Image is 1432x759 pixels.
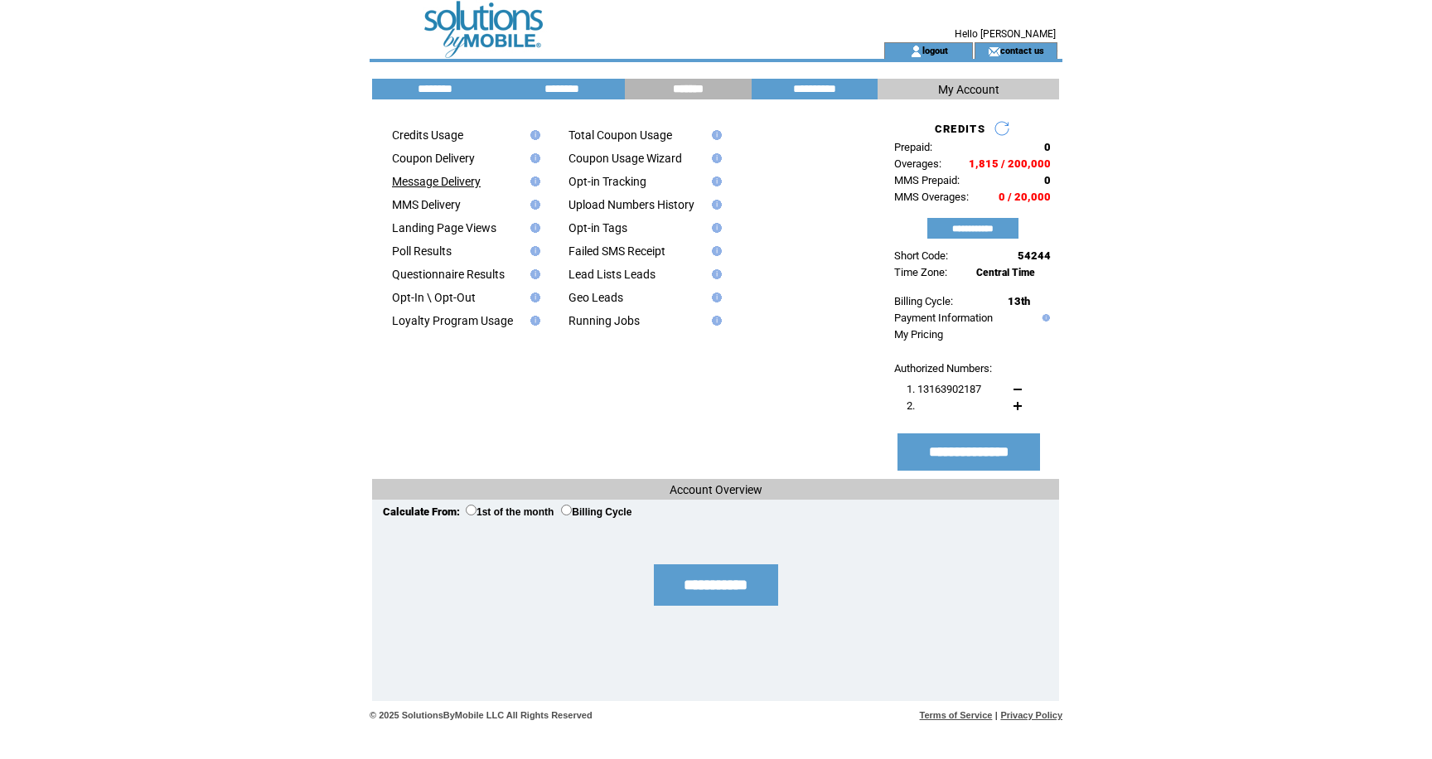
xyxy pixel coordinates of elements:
[383,505,460,518] span: Calculate From:
[938,83,999,96] span: My Account
[707,316,722,326] img: help.gif
[670,483,762,496] span: Account Overview
[392,268,505,281] a: Questionnaire Results
[1008,295,1030,307] span: 13th
[910,45,922,58] img: account_icon.gif
[525,246,540,256] img: help.gif
[370,710,593,720] span: © 2025 SolutionsByMobile LLC All Rights Reserved
[894,328,943,341] a: My Pricing
[894,249,948,262] span: Short Code:
[568,314,640,327] a: Running Jobs
[392,198,461,211] a: MMS Delivery
[976,267,1035,278] span: Central Time
[995,710,998,720] span: |
[561,505,572,515] input: Billing Cycle
[707,130,722,140] img: help.gif
[568,175,646,188] a: Opt-in Tracking
[707,176,722,186] img: help.gif
[568,198,694,211] a: Upload Numbers History
[525,130,540,140] img: help.gif
[525,200,540,210] img: help.gif
[466,505,477,515] input: 1st of the month
[907,383,981,395] span: 1. 13163902187
[920,710,993,720] a: Terms of Service
[525,153,540,163] img: help.gif
[894,191,969,203] span: MMS Overages:
[392,291,476,304] a: Opt-In \ Opt-Out
[525,292,540,302] img: help.gif
[707,200,722,210] img: help.gif
[1038,314,1050,321] img: help.gif
[568,221,627,234] a: Opt-in Tags
[894,362,992,375] span: Authorized Numbers:
[568,152,682,165] a: Coupon Usage Wizard
[907,399,915,412] span: 2.
[568,244,665,258] a: Failed SMS Receipt
[894,141,932,153] span: Prepaid:
[525,176,540,186] img: help.gif
[568,291,623,304] a: Geo Leads
[707,269,722,279] img: help.gif
[561,506,631,518] label: Billing Cycle
[525,269,540,279] img: help.gif
[525,223,540,233] img: help.gif
[935,123,985,135] span: CREDITS
[392,152,475,165] a: Coupon Delivery
[1000,45,1044,56] a: contact us
[955,28,1056,40] span: Hello [PERSON_NAME]
[568,128,672,142] a: Total Coupon Usage
[894,174,960,186] span: MMS Prepaid:
[392,128,463,142] a: Credits Usage
[707,153,722,163] img: help.gif
[999,191,1051,203] span: 0 / 20,000
[707,246,722,256] img: help.gif
[392,221,496,234] a: Landing Page Views
[1044,141,1051,153] span: 0
[894,266,947,278] span: Time Zone:
[969,157,1051,170] span: 1,815 / 200,000
[392,175,481,188] a: Message Delivery
[894,312,993,324] a: Payment Information
[707,223,722,233] img: help.gif
[922,45,948,56] a: logout
[1018,249,1051,262] span: 54244
[988,45,1000,58] img: contact_us_icon.gif
[894,295,953,307] span: Billing Cycle:
[1000,710,1062,720] a: Privacy Policy
[392,314,513,327] a: Loyalty Program Usage
[707,292,722,302] img: help.gif
[392,244,452,258] a: Poll Results
[466,506,554,518] label: 1st of the month
[568,268,656,281] a: Lead Lists Leads
[1044,174,1051,186] span: 0
[894,157,941,170] span: Overages:
[525,316,540,326] img: help.gif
